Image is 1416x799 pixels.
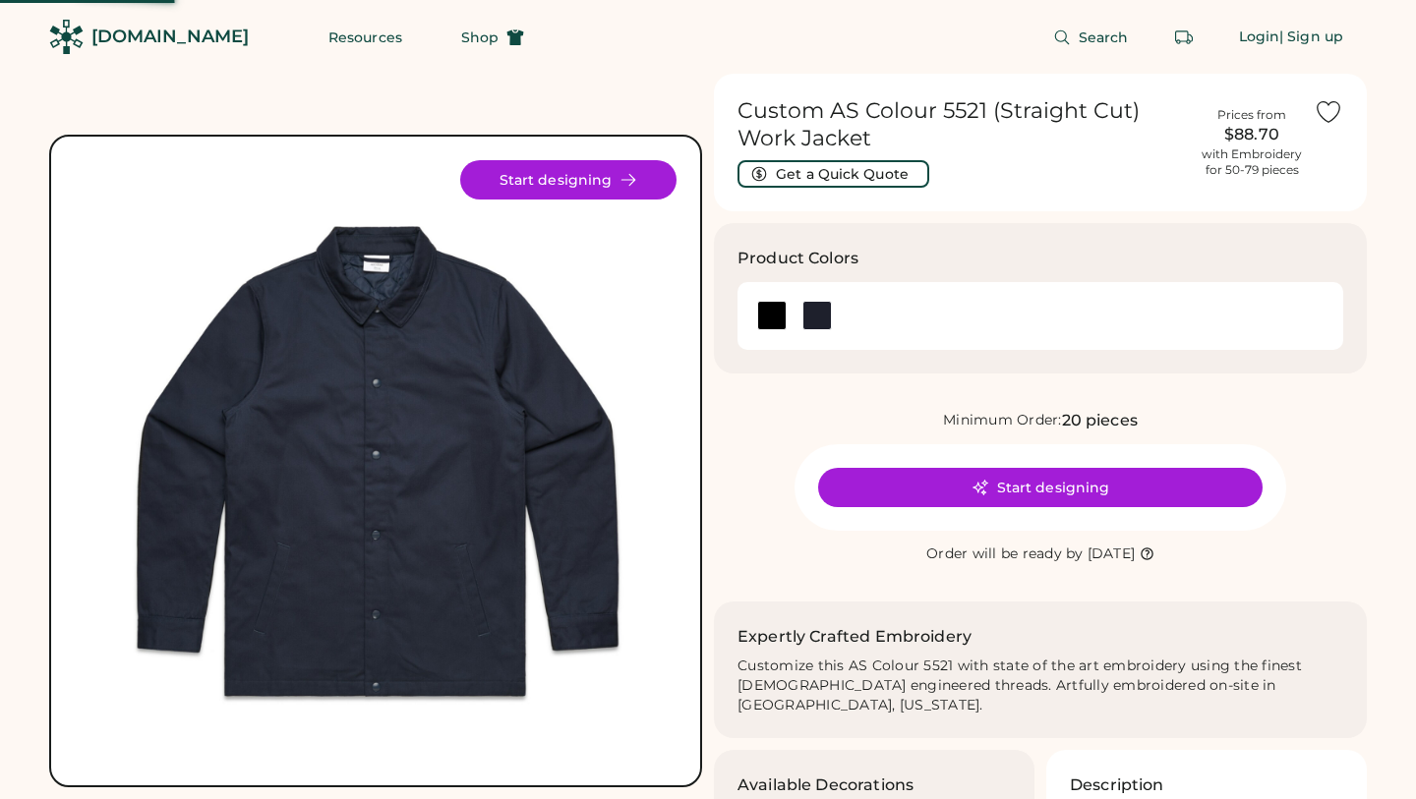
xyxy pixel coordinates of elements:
[91,25,249,49] div: [DOMAIN_NAME]
[737,97,1190,152] h1: Custom AS Colour 5521 (Straight Cut) Work Jacket
[1279,28,1343,47] div: | Sign up
[1079,30,1129,44] span: Search
[737,656,1343,715] div: Customize this AS Colour 5521 with state of the art embroidery using the finest [DEMOGRAPHIC_DATA...
[943,411,1062,430] div: Minimum Order:
[49,20,84,54] img: Rendered Logo - Screens
[75,160,677,762] div: 5521 Style Image
[438,18,548,57] button: Shop
[461,30,499,44] span: Shop
[1030,18,1152,57] button: Search
[737,160,929,188] button: Get a Quick Quote
[1070,773,1164,797] h3: Description
[1062,409,1138,432] div: 20 pieces
[818,468,1263,507] button: Start designing
[737,625,972,649] h2: Expertly Crafted Embroidery
[1217,107,1286,123] div: Prices from
[1164,18,1204,57] button: Retrieve an order
[737,773,914,797] h3: Available Decorations
[1202,123,1302,146] div: $88.70
[1202,146,1302,178] div: with Embroidery for 50-79 pieces
[75,160,677,762] img: AS Colour 5521 Product Image
[926,544,1084,564] div: Order will be ready by
[1239,28,1280,47] div: Login
[1323,711,1407,795] iframe: Front Chat
[737,247,858,270] h3: Product Colors
[305,18,426,57] button: Resources
[460,160,677,200] button: Start designing
[1088,544,1136,564] div: [DATE]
